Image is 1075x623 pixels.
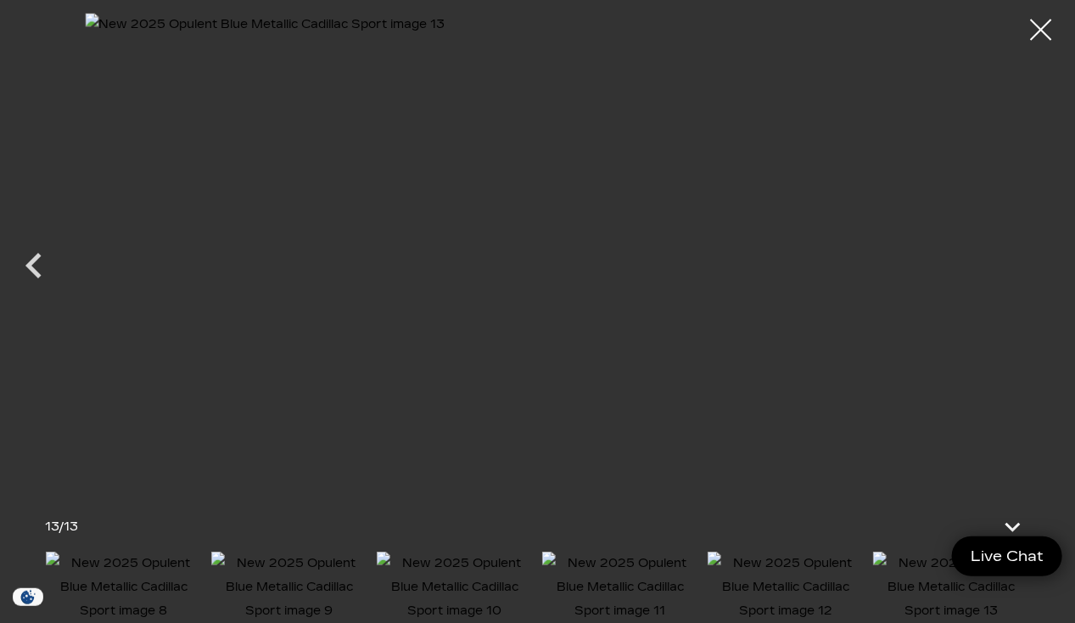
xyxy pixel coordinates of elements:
[952,536,1062,576] a: Live Chat
[873,552,1030,623] img: New 2025 Opulent Blue Metallic Cadillac Sport image 13
[211,552,368,623] img: New 2025 Opulent Blue Metallic Cadillac Sport image 9
[8,232,59,308] div: Previous
[708,552,865,623] img: New 2025 Opulent Blue Metallic Cadillac Sport image 12
[962,547,1052,566] span: Live Chat
[46,552,203,623] img: New 2025 Opulent Blue Metallic Cadillac Sport image 8
[46,519,59,534] span: 13
[542,552,699,623] img: New 2025 Opulent Blue Metallic Cadillac Sport image 11
[85,13,990,487] img: New 2025 Opulent Blue Metallic Cadillac Sport image 13
[46,515,79,539] div: /
[377,552,534,623] img: New 2025 Opulent Blue Metallic Cadillac Sport image 10
[8,588,48,606] section: Click to Open Cookie Consent Modal
[64,519,79,534] span: 13
[8,588,48,606] img: Opt-Out Icon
